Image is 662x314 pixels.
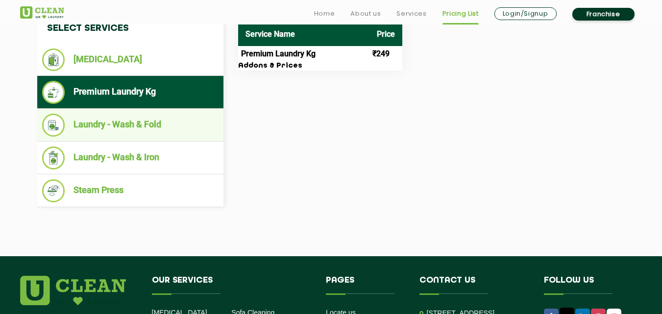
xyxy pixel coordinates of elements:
[238,22,369,46] th: Service Name
[42,146,219,169] li: Laundry - Wash & Iron
[42,179,65,202] img: Steam Press
[42,114,219,137] li: Laundry - Wash & Fold
[20,276,126,305] img: logo.png
[326,276,405,294] h4: Pages
[42,81,65,104] img: Premium Laundry Kg
[494,7,557,20] a: Login/Signup
[369,22,402,46] th: Price
[42,81,219,104] li: Premium Laundry Kg
[42,179,219,202] li: Steam Press
[442,8,479,20] a: Pricing List
[419,276,529,294] h4: Contact us
[396,8,426,20] a: Services
[369,46,402,62] td: ₹249
[238,46,369,62] td: Premium Laundry Kg
[238,62,402,71] h3: Addons & Prices
[544,276,630,294] h4: Follow us
[572,8,635,21] a: Franchise
[42,146,65,169] img: Laundry - Wash & Iron
[42,48,65,71] img: Dry Cleaning
[20,6,64,19] img: UClean Laundry and Dry Cleaning
[152,276,312,294] h4: Our Services
[42,114,65,137] img: Laundry - Wash & Fold
[350,8,381,20] a: About us
[37,13,223,44] h4: Select Services
[314,8,335,20] a: Home
[42,48,219,71] li: [MEDICAL_DATA]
